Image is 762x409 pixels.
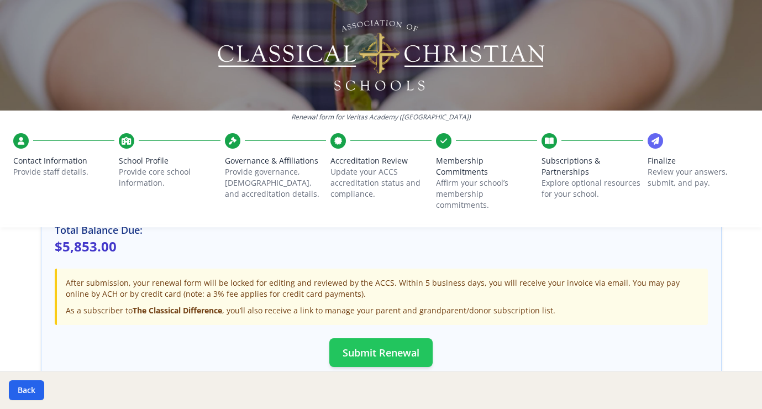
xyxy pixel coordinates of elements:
[13,166,114,177] p: Provide staff details.
[9,380,44,400] button: Back
[648,166,749,188] p: Review your answers, submit, and pay.
[55,238,708,255] p: $5,853.00
[542,177,643,200] p: Explore optional resources for your school.
[330,166,432,200] p: Update your ACCS accreditation status and compliance.
[330,155,432,166] span: Accreditation Review
[119,155,220,166] span: School Profile
[216,17,546,94] img: Logo
[66,305,699,316] div: As a subscriber to , you’ll also receive a link to manage your parent and grandparent/donor subsc...
[119,166,220,188] p: Provide core school information.
[329,338,433,367] button: Submit Renewal
[225,166,326,200] p: Provide governance, [DEMOGRAPHIC_DATA], and accreditation details.
[225,155,326,166] span: Governance & Affiliations
[66,277,699,300] p: After submission, your renewal form will be locked for editing and reviewed by the ACCS. Within 5...
[133,305,222,316] strong: The Classical Difference
[436,155,537,177] span: Membership Commitments
[436,177,537,211] p: Affirm your school’s membership commitments.
[13,155,114,166] span: Contact Information
[542,155,643,177] span: Subscriptions & Partnerships
[648,155,749,166] span: Finalize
